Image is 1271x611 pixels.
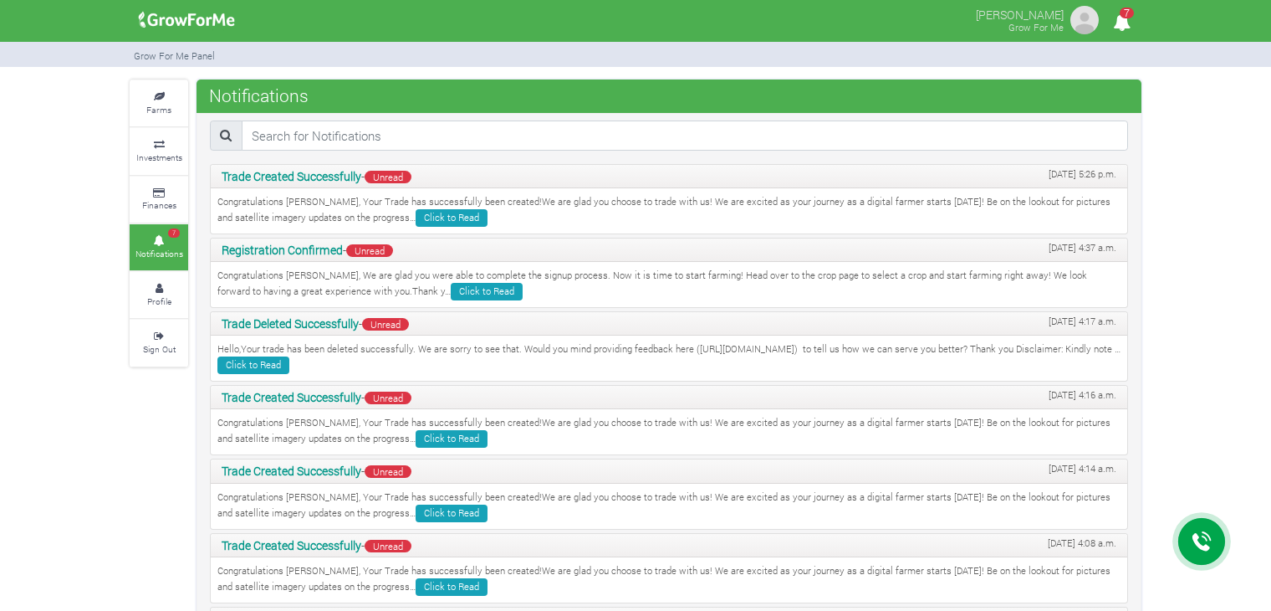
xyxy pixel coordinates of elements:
[217,357,289,374] a: Click to Read
[217,342,1120,374] p: Hello,Your trade has been deleted successfully. We are sorry to see that. Would you mind providin...
[222,316,359,331] b: Trade Deleted Successfully
[130,177,188,223] a: Finances
[136,151,182,163] small: Investments
[135,248,183,259] small: Notifications
[346,244,393,257] span: Unread
[416,578,487,596] a: Click to Read
[222,241,1116,259] p: -
[1049,241,1116,255] span: [DATE] 4:37 a.m.
[1008,21,1064,33] small: Grow For Me
[217,269,1120,300] p: Congratulations [PERSON_NAME], We are glad you were able to complete the signup process. Now it i...
[168,228,180,239] span: 7
[130,128,188,174] a: Investments
[130,320,188,366] a: Sign Out
[976,3,1064,23] p: [PERSON_NAME]
[362,318,409,331] span: Unread
[222,315,1116,332] p: -
[130,80,188,126] a: Farms
[1068,3,1101,37] img: growforme image
[365,465,411,478] span: Unread
[1048,537,1116,551] span: [DATE] 4:08 a.m.
[146,104,171,116] small: Farms
[134,49,215,62] small: Grow For Me Panel
[222,389,361,405] b: Trade Created Successfully
[365,540,411,552] span: Unread
[142,199,176,211] small: Finances
[365,392,411,404] span: Unread
[416,505,487,522] a: Click to Read
[1049,388,1116,403] span: [DATE] 4:16 a.m.
[217,490,1120,522] p: Congratulations [PERSON_NAME], Your Trade has successfully been created!We are glad you choose to...
[242,121,1128,151] input: Search for Notifications
[416,209,487,227] a: Click to Read
[217,195,1120,227] p: Congratulations [PERSON_NAME], Your Trade has successfully been created!We are glad you choose to...
[1049,167,1116,182] span: [DATE] 5:26 p.m.
[1105,3,1138,41] i: Notifications
[130,224,188,270] a: 7 Notifications
[222,462,1116,480] p: -
[1049,315,1116,329] span: [DATE] 4:17 a.m.
[1120,8,1134,18] span: 7
[222,168,361,184] b: Trade Created Successfully
[451,283,523,300] a: Click to Read
[222,537,1116,554] p: -
[1105,16,1138,32] a: 7
[130,272,188,318] a: Profile
[147,295,171,307] small: Profile
[222,388,1116,406] p: -
[133,3,241,37] img: growforme image
[217,416,1120,448] p: Congratulations [PERSON_NAME], Your Trade has successfully been created!We are glad you choose to...
[222,463,361,479] b: Trade Created Successfully
[365,171,411,183] span: Unread
[143,343,176,355] small: Sign Out
[1049,462,1116,476] span: [DATE] 4:14 a.m.
[222,537,361,553] b: Trade Created Successfully
[222,242,343,258] b: Registration Confirmed
[217,564,1120,596] p: Congratulations [PERSON_NAME], Your Trade has successfully been created!We are glad you choose to...
[416,430,487,448] a: Click to Read
[222,167,1116,185] p: -
[205,79,313,112] span: Notifications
